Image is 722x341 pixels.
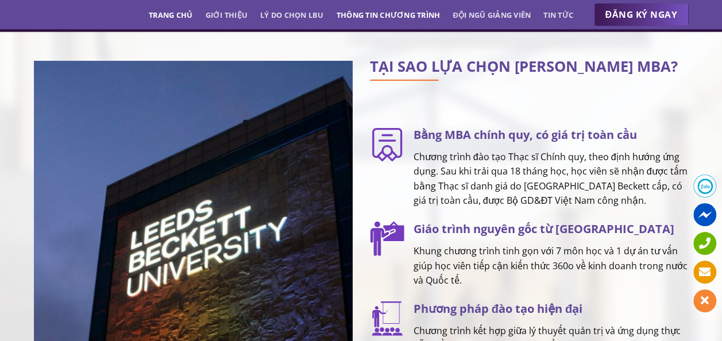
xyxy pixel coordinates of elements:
h3: Bằng MBA chính quy, có giá trị toàn cầu [414,126,689,144]
a: Giới thiệu [205,5,248,25]
span: ĐĂNG KÝ NGAY [605,7,677,22]
img: line-lbu.jpg [370,80,439,81]
p: Chương trình đào tạo Thạc sĩ Chính quy, theo định hướng ứng dụng. Sau khi trải qua 18 tháng học, ... [414,150,689,208]
a: Lý do chọn LBU [260,5,324,25]
a: Đội ngũ giảng viên [453,5,531,25]
a: Thông tin chương trình [337,5,441,25]
a: Trang chủ [149,5,192,25]
a: Tin tức [543,5,573,25]
a: ĐĂNG KÝ NGAY [594,3,689,26]
p: Khung chương trình tinh gọn với 7 môn học và 1 dự án tư vấn giúp học viên tiếp cận kiến thức 360o... [414,244,689,288]
h2: TẠI SAO LỰA CHỌN [PERSON_NAME] MBA? [370,61,689,72]
h3: Phương pháp đào tạo hiện đại [414,300,689,318]
h3: Giáo trình nguyên gốc từ [GEOGRAPHIC_DATA] [414,220,689,238]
